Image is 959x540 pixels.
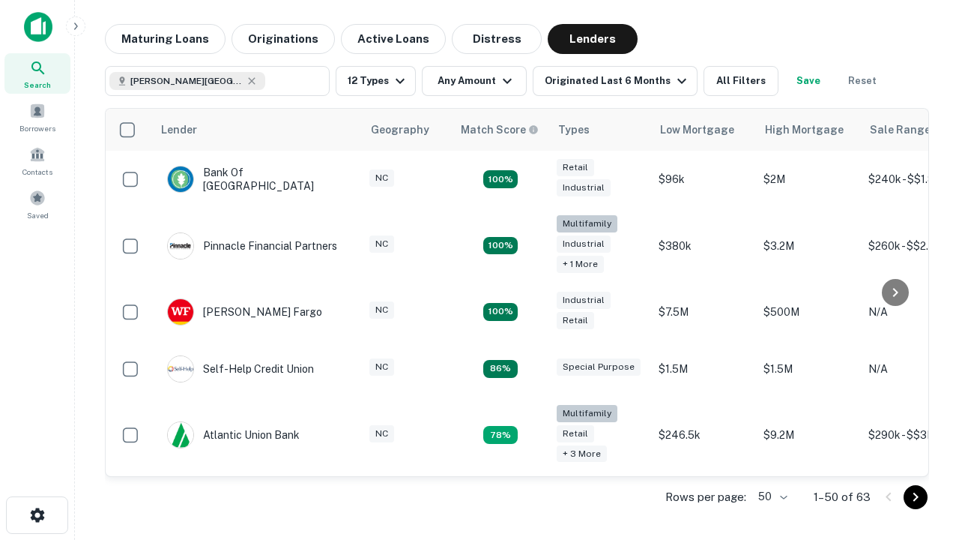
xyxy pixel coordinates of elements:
[557,235,611,253] div: Industrial
[24,79,51,91] span: Search
[483,237,518,255] div: Matching Properties: 23, hasApolloMatch: undefined
[651,109,756,151] th: Low Mortgage
[4,184,70,224] a: Saved
[4,97,70,137] a: Borrowers
[167,166,347,193] div: Bank Of [GEOGRAPHIC_DATA]
[548,24,638,54] button: Lenders
[422,66,527,96] button: Any Amount
[870,121,931,139] div: Sale Range
[19,122,55,134] span: Borrowers
[341,24,446,54] button: Active Loans
[24,12,52,42] img: capitalize-icon.png
[483,426,518,444] div: Matching Properties: 10, hasApolloMatch: undefined
[336,66,416,96] button: 12 Types
[558,121,590,139] div: Types
[765,121,844,139] div: High Mortgage
[168,422,193,448] img: picture
[756,397,861,473] td: $9.2M
[756,109,861,151] th: High Mortgage
[369,425,394,442] div: NC
[168,166,193,192] img: picture
[557,445,607,463] div: + 3 more
[362,109,452,151] th: Geography
[651,397,756,473] td: $246.5k
[167,355,314,382] div: Self-help Credit Union
[105,24,226,54] button: Maturing Loans
[665,488,746,506] p: Rows per page:
[651,151,756,208] td: $96k
[152,109,362,151] th: Lender
[369,169,394,187] div: NC
[557,312,594,329] div: Retail
[557,425,594,442] div: Retail
[130,74,243,88] span: [PERSON_NAME][GEOGRAPHIC_DATA], [GEOGRAPHIC_DATA]
[884,420,959,492] iframe: Chat Widget
[557,256,604,273] div: + 1 more
[452,24,542,54] button: Distress
[168,233,193,259] img: picture
[369,358,394,376] div: NC
[4,53,70,94] a: Search
[557,159,594,176] div: Retail
[557,292,611,309] div: Industrial
[651,340,756,397] td: $1.5M
[756,151,861,208] td: $2M
[651,208,756,283] td: $380k
[371,121,429,139] div: Geography
[651,283,756,340] td: $7.5M
[461,121,539,138] div: Capitalize uses an advanced AI algorithm to match your search with the best lender. The match sco...
[549,109,651,151] th: Types
[168,356,193,382] img: picture
[557,405,617,422] div: Multifamily
[167,232,337,259] div: Pinnacle Financial Partners
[369,235,394,253] div: NC
[756,208,861,283] td: $3.2M
[232,24,335,54] button: Originations
[483,360,518,378] div: Matching Properties: 11, hasApolloMatch: undefined
[461,121,536,138] h6: Match Score
[545,72,691,90] div: Originated Last 6 Months
[784,66,832,96] button: Save your search to get updates of matches that match your search criteria.
[756,340,861,397] td: $1.5M
[483,303,518,321] div: Matching Properties: 14, hasApolloMatch: undefined
[904,485,928,509] button: Go to next page
[22,166,52,178] span: Contacts
[557,215,617,232] div: Multifamily
[168,299,193,325] img: picture
[161,121,197,139] div: Lender
[452,109,549,151] th: Capitalize uses an advanced AI algorithm to match your search with the best lender. The match sco...
[483,170,518,188] div: Matching Properties: 15, hasApolloMatch: undefined
[27,209,49,221] span: Saved
[838,66,886,96] button: Reset
[660,121,734,139] div: Low Mortgage
[704,66,778,96] button: All Filters
[756,283,861,340] td: $500M
[167,298,322,325] div: [PERSON_NAME] Fargo
[557,358,641,376] div: Special Purpose
[752,486,790,508] div: 50
[557,179,611,196] div: Industrial
[369,301,394,319] div: NC
[533,66,698,96] button: Originated Last 6 Months
[167,421,300,448] div: Atlantic Union Bank
[4,140,70,181] a: Contacts
[814,488,871,506] p: 1–50 of 63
